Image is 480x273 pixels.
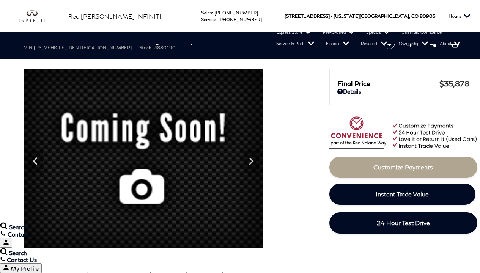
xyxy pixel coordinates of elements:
[377,219,430,226] span: 24 Hour Test Drive
[201,17,216,22] span: Service
[68,13,161,20] span: Red [PERSON_NAME] INFINITI
[360,27,396,38] a: Specials
[376,190,429,198] span: Instant Trade Value
[9,224,27,231] span: Search
[329,184,475,205] a: Instant Trade Value
[11,265,39,272] span: My Profile
[317,27,360,38] a: Pre-Owned
[24,69,263,253] img: Certified Used 2021 Grand Blue INFINITI Red Sport 400 image 1
[355,38,393,49] a: Research
[214,10,258,16] a: [PHONE_NUMBER]
[7,256,37,263] span: Contact Us
[393,38,434,49] a: Ownership
[285,13,435,19] a: [STREET_ADDRESS] • [US_STATE][GEOGRAPHIC_DATA], CO 80905
[329,157,477,178] a: Customize Payments
[212,10,213,16] span: :
[337,79,469,88] a: Final Price $35,878
[8,231,29,238] span: Contact
[8,27,480,49] nav: Main Navigation
[337,88,469,95] a: Details
[271,38,320,49] a: Service & Parts
[271,27,317,38] a: Express Store
[68,12,161,21] a: Red [PERSON_NAME] INFINITI
[329,212,477,234] a: 24 Hour Test Drive
[373,163,433,171] span: Customize Payments
[337,79,439,88] span: Final Price
[19,10,57,22] img: INFINITI
[439,79,469,88] span: $35,878
[201,10,212,16] span: Sales
[9,249,27,256] span: Search
[218,17,262,22] a: [PHONE_NUMBER]
[434,38,466,49] a: About
[19,10,57,22] a: infiniti
[216,17,217,22] span: :
[320,38,355,49] a: Finance
[396,27,447,38] a: Unlimited Confidence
